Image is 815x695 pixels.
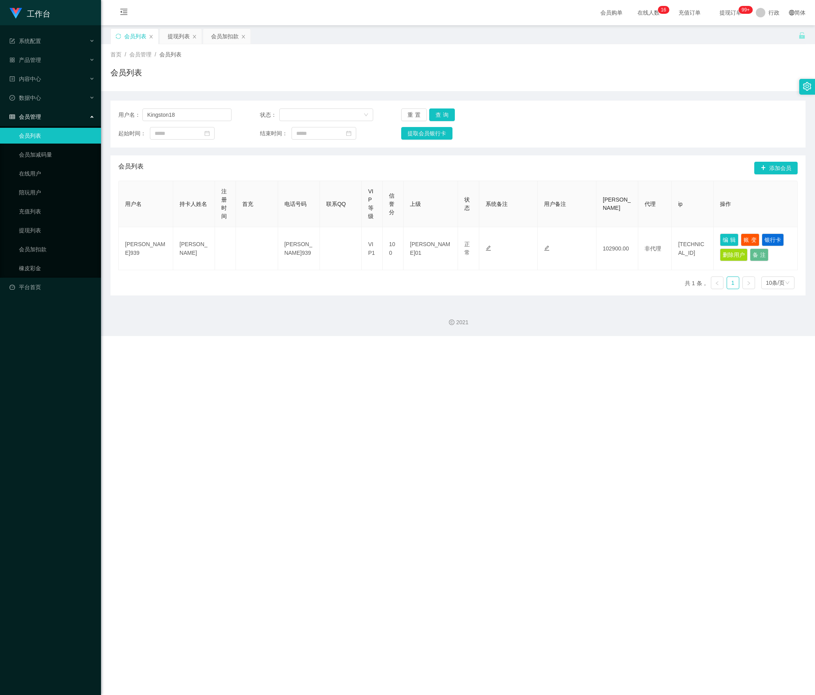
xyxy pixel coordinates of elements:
[486,245,491,251] i: 图标：编辑
[19,166,95,181] a: 在线用户
[685,280,708,286] font: 共 1 条，
[284,201,307,207] font: 电话号码
[149,34,153,39] i: 图标： 关闭
[110,51,122,58] font: 首页
[486,201,508,207] font: 系统备注
[410,201,421,207] font: 上级
[9,76,15,82] i: 图标：个人资料
[803,82,811,91] i: 图标：设置
[116,34,121,39] i: 图标：同步
[9,57,15,63] i: 图标: appstore-o
[603,245,629,252] font: 102900.00
[658,6,669,14] sup: 16
[544,201,566,207] font: 用户备注
[221,188,227,219] font: 注册时间
[741,234,759,246] button: 账变
[754,162,798,174] button: 图标: 加号添加会员
[742,277,755,289] li: 下一页
[118,163,144,170] font: 会员列表
[19,222,95,238] a: 提现列表
[204,131,210,136] i: 图标：日历
[19,38,41,44] font: 系统配置
[645,201,656,207] font: 代理
[19,128,95,144] a: 会员列表
[179,241,207,256] font: [PERSON_NAME]
[720,9,742,16] font: 提现订单
[19,147,95,163] a: 会员加减码量
[9,114,15,120] i: 图标： 表格
[19,76,41,82] font: 内容中心
[389,192,394,215] font: 信誉分
[9,95,15,101] i: 图标: 检查-圆圈-o
[125,51,126,58] font: /
[211,33,239,39] font: 会员加扣款
[260,130,288,136] font: 结束时间：
[368,241,375,256] font: VIP1
[720,248,748,261] button: 删除用户
[159,51,181,58] font: 会员列表
[168,33,190,39] font: 提现列表
[118,112,140,118] font: 用户名：
[401,108,427,121] button: 重置
[637,9,660,16] font: 在线人数
[19,114,41,120] font: 会员管理
[241,34,246,39] i: 图标： 关闭
[9,279,95,295] a: 图标：仪表板平台首页
[600,9,622,16] font: 会员购单
[242,201,253,207] font: 首充
[410,241,450,256] font: [PERSON_NAME]01
[720,201,731,207] font: 操作
[449,319,454,325] i: 图标：版权
[179,201,207,207] font: 持卡人姓名
[260,112,277,118] font: 状态：
[110,68,142,77] font: 会员列表
[464,241,470,256] font: 正常
[19,185,95,200] a: 陪玩用户
[746,281,751,286] i: 图标： 右
[720,234,738,246] button: 编辑
[192,34,197,39] i: 图标： 关闭
[389,241,395,256] font: 100
[19,95,41,101] font: 数据中心
[664,7,666,13] font: 6
[762,234,784,246] button: 银行卡
[110,0,137,26] i: 图标: 菜单折叠
[19,204,95,219] a: 充值列表
[711,277,723,289] li: 上一页
[768,9,779,16] font: 行政
[401,127,452,140] button: 提取会员银行卡
[679,9,701,16] font: 充值订单
[19,241,95,257] a: 会员加扣款
[715,281,720,286] i: 图标： 左
[464,196,470,211] font: 状态
[456,319,468,325] font: 2021
[19,260,95,276] a: 橡皮彩金
[789,10,794,15] i: 图标: 全球
[766,280,785,286] font: 10条/页
[125,241,165,256] font: [PERSON_NAME]939
[727,277,739,289] li: 1
[27,9,50,18] font: 工作台
[798,32,806,39] i: 图标： 解锁
[284,241,312,256] font: [PERSON_NAME]939
[326,201,346,207] font: 联系QQ
[368,188,374,219] font: VIP等级
[678,201,682,207] font: ip
[661,6,664,14] p: 1
[9,38,15,44] i: 图标： 表格
[364,112,368,118] i: 图标： 下
[9,8,22,19] img: logo.9652507e.png
[129,51,151,58] font: 会员管理
[429,108,455,121] button: 查询
[750,248,768,261] button: 备注
[346,131,351,136] i: 图标：日历
[155,51,156,58] font: /
[603,196,631,211] font: [PERSON_NAME]
[794,9,806,16] font: 简体
[766,277,785,289] div: 10条/页
[9,9,50,16] a: 工作台
[678,241,704,256] font: [TECHNICAL_ID]
[125,201,142,207] font: 用户名
[118,130,146,136] font: 起始时间：
[544,245,550,251] i: 图标：编辑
